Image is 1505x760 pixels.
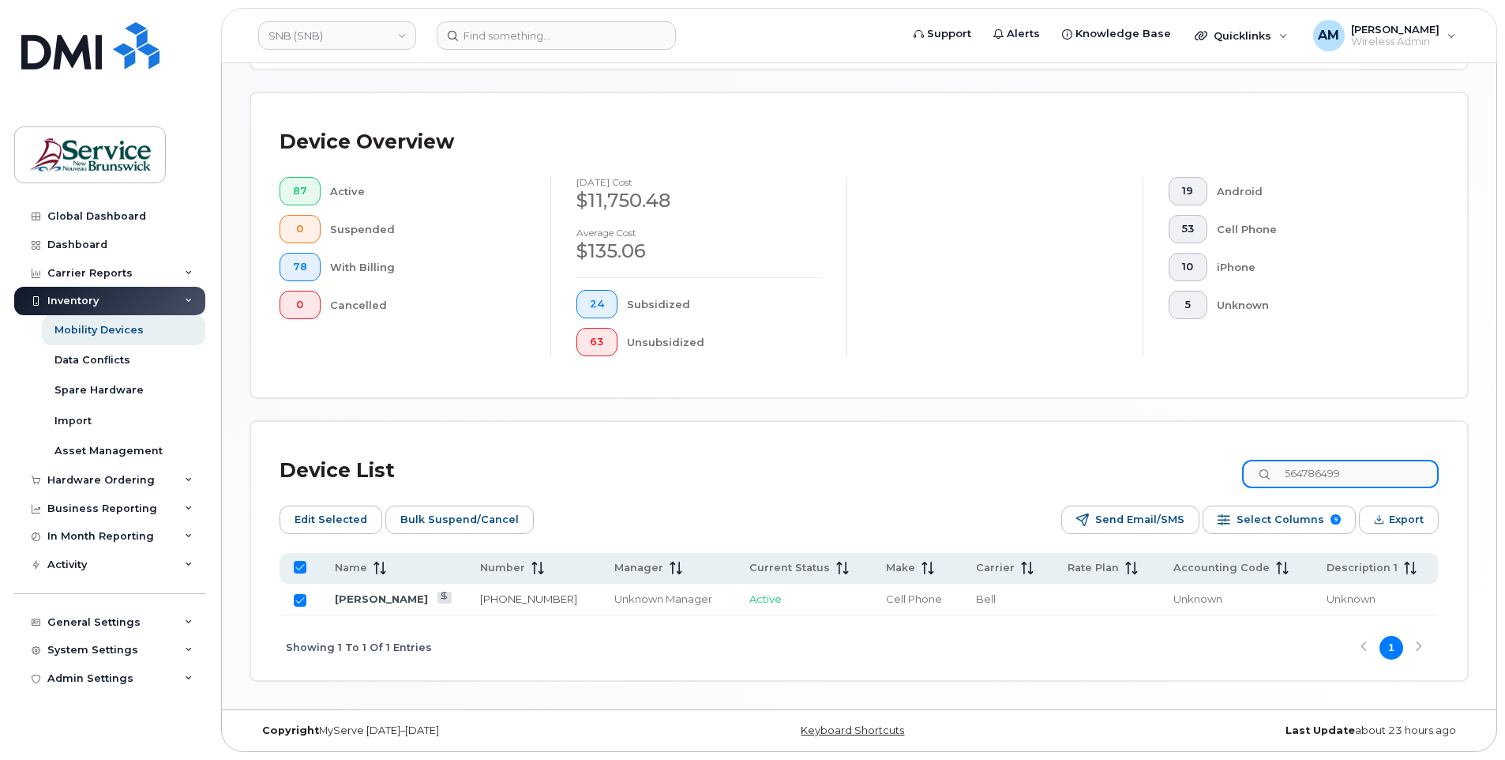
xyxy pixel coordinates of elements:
span: 10 [1182,261,1194,273]
button: 0 [280,215,321,243]
div: Device List [280,450,395,491]
span: Alerts [1007,26,1040,42]
span: Export [1389,508,1424,532]
span: 9 [1330,514,1341,525]
span: Wireless Admin [1351,36,1439,48]
span: Unknown [1173,593,1222,605]
button: 0 [280,291,321,319]
strong: Copyright [262,724,319,736]
span: Select Columns [1237,508,1324,532]
strong: Last Update [1285,724,1355,736]
div: Suspended [330,215,526,243]
span: Name [335,561,367,575]
a: [PHONE_NUMBER] [480,593,577,605]
button: Export [1359,506,1439,534]
span: Description 1 [1327,561,1398,575]
span: Quicklinks [1214,29,1271,42]
span: Number [480,561,525,575]
button: Page 1 [1379,636,1403,660]
button: 63 [576,328,617,356]
button: 53 [1169,215,1207,243]
span: Current Status [749,561,830,575]
a: Alerts [982,18,1051,50]
button: Send Email/SMS [1061,506,1199,534]
span: Send Email/SMS [1095,508,1184,532]
span: 5 [1182,299,1194,311]
span: Carrier [976,561,1015,575]
span: 24 [590,298,604,310]
span: 78 [293,261,307,273]
a: Knowledge Base [1051,18,1182,50]
button: 24 [576,290,617,318]
div: $135.06 [576,238,821,265]
span: [PERSON_NAME] [1351,23,1439,36]
button: 19 [1169,177,1207,205]
span: Support [927,26,971,42]
div: Device Overview [280,122,454,163]
input: Find something... [437,21,676,50]
span: Accounting Code [1173,561,1270,575]
div: Subsidized [627,290,822,318]
span: Knowledge Base [1075,26,1171,42]
h4: Average cost [576,228,821,238]
div: about 23 hours ago [1062,724,1468,737]
span: Manager [614,561,663,575]
div: Cell Phone [1217,215,1414,243]
button: Select Columns 9 [1203,506,1356,534]
div: Andrew Morris [1302,20,1467,51]
div: With Billing [330,253,526,281]
a: SNB (SNB) [258,21,416,50]
span: 87 [293,185,307,198]
button: 5 [1169,291,1207,319]
span: Edit Selected [295,508,367,532]
button: 10 [1169,253,1207,281]
span: Make [886,561,915,575]
span: Unknown [1327,593,1376,605]
div: Android [1217,177,1414,205]
span: Showing 1 To 1 Of 1 Entries [286,636,432,660]
div: Active [330,177,526,205]
span: Active [749,593,782,605]
a: Support [903,18,982,50]
div: Quicklinks [1184,20,1299,51]
div: Unsubsidized [627,328,822,356]
span: Cell Phone [886,593,942,605]
span: 63 [590,336,604,348]
div: Unknown [1217,291,1414,319]
span: 53 [1182,223,1194,235]
button: 78 [280,253,321,281]
span: 0 [293,223,307,235]
div: iPhone [1217,253,1414,281]
h4: [DATE] cost [576,177,821,187]
div: Cancelled [330,291,526,319]
span: 19 [1182,185,1194,198]
span: AM [1318,26,1339,45]
span: 0 [293,299,307,311]
a: Keyboard Shortcuts [801,724,904,736]
span: Rate Plan [1068,561,1119,575]
div: MyServe [DATE]–[DATE] [250,724,656,737]
a: [PERSON_NAME] [335,593,428,605]
div: $11,750.48 [576,187,821,214]
button: Bulk Suspend/Cancel [385,506,534,534]
span: Bell [976,593,996,605]
button: 87 [280,177,321,205]
span: Bulk Suspend/Cancel [400,508,519,532]
div: Unknown Manager [614,592,721,607]
a: View Last Bill [437,592,452,604]
button: Edit Selected [280,506,382,534]
input: Search Device List ... [1242,460,1439,488]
